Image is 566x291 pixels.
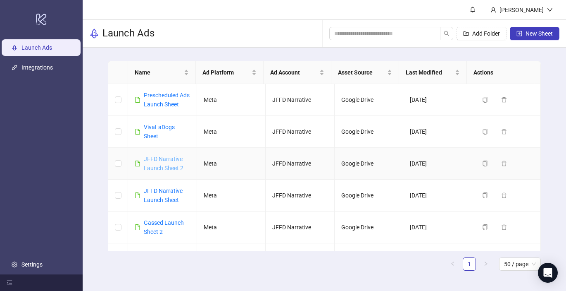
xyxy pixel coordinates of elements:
th: Asset Source [331,61,399,84]
button: left [446,257,459,271]
div: [PERSON_NAME] [496,5,547,14]
th: Actions [467,61,535,84]
td: JFFD Narrative [266,148,335,180]
span: delete [501,192,507,198]
span: file [135,224,140,230]
td: Google Drive [335,148,404,180]
a: JFFD Narrative Launch Sheet [144,188,183,203]
span: search [444,31,449,36]
span: delete [501,129,507,135]
span: file [135,97,140,103]
span: copy [482,129,488,135]
span: file [135,192,140,198]
td: [DATE] [403,148,472,180]
span: right [483,261,488,266]
span: copy [482,161,488,166]
span: left [450,261,455,266]
button: Add Folder [457,27,507,40]
span: 50 / page [504,258,536,270]
td: Meta [197,212,266,243]
a: Prescheduled Ads Launch Sheet [144,92,190,108]
span: Asset Source [338,68,385,77]
a: 1 [463,258,476,270]
h3: Launch Ads [102,27,155,40]
span: Name [135,68,182,77]
td: JFFD Narrative [266,180,335,212]
a: VivaLaDogs Sheet [144,124,175,139]
a: JFFD Narrative Launch Sheet 2 [144,156,183,171]
td: JFFD Narrative [266,116,335,148]
a: Integrations [21,64,53,71]
td: Meta [197,116,266,148]
li: Next Page [479,257,492,271]
span: Ad Account [270,68,318,77]
td: [DATE] [403,116,472,148]
td: [DATE] [403,243,472,275]
span: copy [482,97,488,103]
td: Google Drive [335,212,404,243]
a: Settings [21,261,43,268]
span: delete [501,161,507,166]
td: [DATE] [403,180,472,212]
td: JFFD Narrative [266,212,335,243]
span: file [135,129,140,135]
td: JFFD Narrative [266,243,335,275]
th: Ad Account [264,61,331,84]
td: Meta [197,84,266,116]
th: Ad Platform [196,61,264,84]
span: bell [470,7,476,12]
span: Ad Platform [202,68,250,77]
li: Previous Page [446,257,459,271]
a: Gassed Launch Sheet 2 [144,219,184,235]
td: [DATE] [403,84,472,116]
td: Meta [197,148,266,180]
span: New Sheet [526,30,553,37]
button: New Sheet [510,27,559,40]
th: Last Modified [399,61,467,84]
span: Last Modified [406,68,453,77]
td: Google Drive [335,180,404,212]
td: [DATE] [403,212,472,243]
span: rocket [89,29,99,38]
span: file [135,161,140,166]
td: Meta [197,180,266,212]
span: copy [482,192,488,198]
a: Launch Ads [21,44,52,51]
span: Add Folder [472,30,500,37]
span: delete [501,97,507,103]
span: down [547,7,553,13]
span: delete [501,224,507,230]
th: Name [128,61,196,84]
button: right [479,257,492,271]
td: Google Drive [335,116,404,148]
div: Page Size [499,257,541,271]
td: Google Drive [335,84,404,116]
td: Meta [197,243,266,275]
td: JFFD Narrative [266,84,335,116]
span: menu-fold [7,280,12,286]
span: folder-add [463,31,469,36]
span: copy [482,224,488,230]
div: Open Intercom Messenger [538,263,558,283]
span: plus-square [516,31,522,36]
td: Google Drive [335,243,404,275]
span: user [490,7,496,13]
